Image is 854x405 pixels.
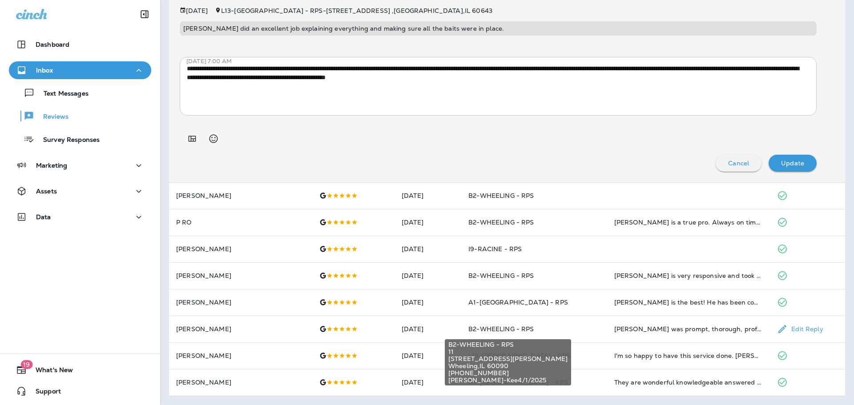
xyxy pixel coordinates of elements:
p: Edit Reply [788,325,823,333]
button: Update [769,155,817,172]
td: [DATE] [395,262,461,289]
td: [DATE] [395,289,461,316]
td: [DATE] [395,209,461,236]
button: Marketing [9,156,151,174]
span: [PERSON_NAME]-Kee4/1/2025 [448,377,568,384]
button: Add in a premade template [183,130,201,148]
p: Update [781,160,804,167]
p: [PERSON_NAME] [176,192,305,199]
div: They are wonderful knowledgeable answered any questions and when I called very professional and p... [614,378,763,387]
p: Inbox [36,67,53,74]
p: Cancel [728,160,749,167]
p: Marketing [36,162,67,169]
div: Harry is the best! He has been coming to my house for years! [614,298,763,307]
p: Assets [36,188,57,195]
button: Cancel [716,155,761,172]
td: [DATE] [395,342,461,369]
p: Data [36,213,51,221]
span: Wheeling , IL 60090 [448,362,568,369]
button: Dashboard [9,36,151,53]
p: [DATE] 7:00 AM [186,58,823,65]
span: 11 [448,348,568,355]
div: Gary was prompt, thorough, professional, and got my report to me immediately. I’ve used Rose in t... [614,325,763,333]
td: [DATE] [395,316,461,342]
div: Herman is very responsive and took the time to make sure I felt comfortable before he left. He is... [614,271,763,280]
p: [PERSON_NAME] [176,352,305,359]
span: 19 [20,360,32,369]
p: [PERSON_NAME] [176,325,305,333]
span: B2-WHEELING - RPS [468,192,534,200]
p: [PERSON_NAME] [176,379,305,386]
div: I'm so happy to have this service done. Earl was thorough and I'm already seeing an impact this m... [614,351,763,360]
button: Data [9,208,151,226]
td: [DATE] [395,182,461,209]
span: B2-WHEELING - RPS [468,218,534,226]
p: [DATE] [186,7,208,14]
span: [PHONE_NUMBER] [448,369,568,377]
span: B2-WHEELING - RPS [448,341,568,348]
p: Reviews [34,113,68,121]
span: [STREET_ADDRESS][PERSON_NAME] [448,355,568,362]
button: Collapse Sidebar [132,5,157,23]
td: [DATE] [395,236,461,262]
button: Survey Responses [9,130,151,148]
span: A1-[GEOGRAPHIC_DATA] - RPS [468,298,568,306]
p: Text Messages [35,90,89,98]
p: Survey Responses [34,136,100,144]
span: B2-WHEELING - RPS [468,272,534,280]
button: Reviews [9,107,151,125]
p: [PERSON_NAME] [176,299,305,306]
p: [PERSON_NAME] [176,245,305,253]
span: L13-[GEOGRAPHIC_DATA] - RPS - [STREET_ADDRESS] , [GEOGRAPHIC_DATA] , IL 60643 [221,7,492,15]
p: [PERSON_NAME] did an excellent job explaining everything and making sure all the baits were in pl... [183,25,813,32]
button: Support [9,382,151,400]
p: [PERSON_NAME] [176,272,305,279]
button: Text Messages [9,84,151,102]
span: What's New [27,366,73,377]
p: P RO [176,219,305,226]
span: B2-WHEELING - RPS [468,325,534,333]
p: Dashboard [36,41,69,48]
span: I9-RACINE - RPS [468,245,522,253]
button: Inbox [9,61,151,79]
span: Support [27,388,61,398]
button: Assets [9,182,151,200]
button: 19What's New [9,361,151,379]
button: Select an emoji [205,130,222,148]
div: Herman is a true pro. Always on time and in a good mood! [614,218,763,227]
td: [DATE] [395,369,461,396]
